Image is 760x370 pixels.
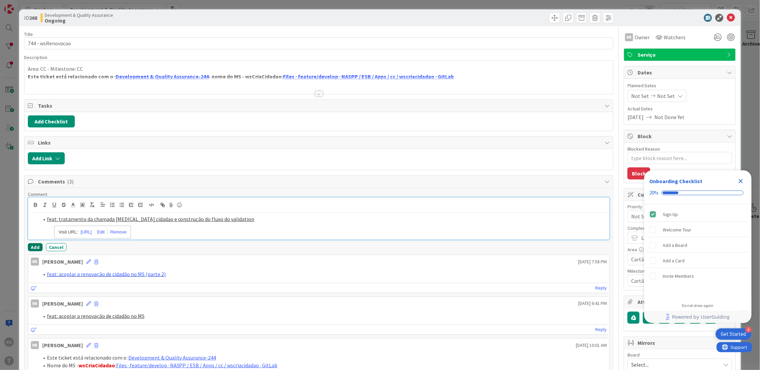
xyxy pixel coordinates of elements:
[80,228,92,236] a: [URL]
[746,327,752,333] div: 4
[664,33,686,41] span: Watchers
[128,354,216,361] a: Development & Quality Assurance-244
[631,276,717,285] span: Cartão de Cidadão
[31,300,39,308] div: RB
[45,18,113,23] b: Ongoing
[28,65,610,73] p: Area: CC - Miliestone: CC
[641,233,717,243] span: Large
[663,257,685,265] div: Add a Card
[67,178,73,185] span: ( 3 )
[647,238,749,253] div: Add a Board is incomplete.
[28,243,43,251] button: Add
[625,33,633,41] div: RB
[78,362,115,369] strong: wsCriaCidadao
[644,170,752,323] div: Checklist Container
[576,342,607,349] span: [DATE] 10:01 AM
[42,300,83,308] div: [PERSON_NAME]
[45,12,113,18] span: Development & Quality Assurance
[628,204,732,209] div: Priority
[628,226,732,230] div: Complexidade
[28,73,454,80] strong: Este ticket está relacionado com o : - nome do MS - wsCriaCidadao:
[578,300,607,307] span: [DATE] 6:41 PM
[31,341,39,349] div: RB
[29,14,37,21] b: 268
[38,102,601,110] span: Tasks
[647,269,749,283] div: Invite Members is incomplete.
[663,241,688,249] div: Add a Board
[628,167,650,179] button: Block
[38,139,601,147] span: Links
[638,132,723,140] span: Block
[116,362,278,369] a: Files · feature/develop · NASPP / ESB / Apps / cc / wscriacidadao · GitLab
[628,105,732,112] span: Actual Dates
[14,1,31,9] span: Support
[647,253,749,268] div: Add a Card is incomplete.
[654,113,685,121] span: Not Done Yet
[595,325,607,334] a: Reply
[578,258,607,265] span: [DATE] 7:58 PM
[638,191,723,199] span: Custom Fields
[47,313,145,319] a: feat: acoplar a renovação de cidadão no MS
[46,243,66,251] button: Cancel
[28,152,65,164] button: Add Link
[24,14,37,22] span: ID
[672,313,730,321] span: Powered by UserGuiding
[42,258,83,266] div: [PERSON_NAME]
[24,54,47,60] span: Description
[663,226,692,234] div: Welcome Tour
[635,33,650,41] span: Owner
[716,328,752,340] div: Open Get Started checklist, remaining modules: 4
[283,73,454,80] a: Files · feature/develop · NASPP / ESB / Apps / cc / wscriacidadao · GitLab
[663,210,678,218] div: Sign Up
[647,207,749,222] div: Sign Up is complete.
[644,311,752,323] div: Footer
[628,353,640,357] span: Board
[24,37,614,49] input: type card name here...
[631,360,717,369] span: Select...
[28,115,75,127] button: Add Checklist
[644,204,752,299] div: Checklist items
[31,258,39,266] div: RB
[647,222,749,237] div: Welcome Tour is incomplete.
[47,216,255,222] a: feat: tratamento da chamada [MEDICAL_DATA] cidadao e construção do fluxo do validation
[628,113,644,121] span: [DATE]
[650,190,746,196] div: Checklist progress: 20%
[47,271,166,277] a: feat: acoplar a renovação de cidadão no MS (parte 2)
[628,247,732,252] div: Area
[42,341,83,349] div: [PERSON_NAME]
[631,255,717,264] span: Cartão Cidadão
[628,82,732,89] span: Planned Dates
[638,339,723,347] span: Mirrors
[657,92,675,100] span: Not Set
[650,177,703,185] div: Onboarding Checklist
[650,190,659,196] div: 20%
[628,269,732,273] div: Milestone
[736,176,746,187] div: Close Checklist
[39,362,607,369] li: Nome do MS - :
[116,73,209,80] a: Development & Quality Assurance-244
[28,191,47,197] span: Comment
[631,212,717,221] span: Not Set
[638,68,723,76] span: Dates
[648,311,748,323] a: Powered by UserGuiding
[595,284,607,292] a: Reply
[628,146,660,152] label: Blocked Reason
[682,303,714,308] div: Do not show again
[721,331,746,337] div: Get Started
[638,298,723,306] span: Attachments
[39,354,607,362] li: Este ticket está relacionado com o :
[638,51,723,59] span: Serviço
[38,177,601,186] span: Comments
[663,272,694,280] div: Invite Members
[24,31,33,37] label: Title
[631,92,649,100] span: Not Set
